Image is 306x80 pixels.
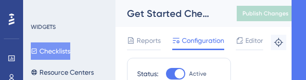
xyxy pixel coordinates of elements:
[127,7,213,20] div: Get Started Checklist
[266,42,294,71] iframe: UserGuiding AI Assistant Launcher
[189,70,206,78] span: Active
[31,42,70,60] button: Checklists
[137,68,158,80] div: Status:
[242,10,289,17] span: Publish Changes
[31,23,56,31] div: WIDGETS
[182,35,224,46] span: Configuration
[237,6,294,21] button: Publish Changes
[245,35,263,46] span: Editor
[137,35,161,46] span: Reports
